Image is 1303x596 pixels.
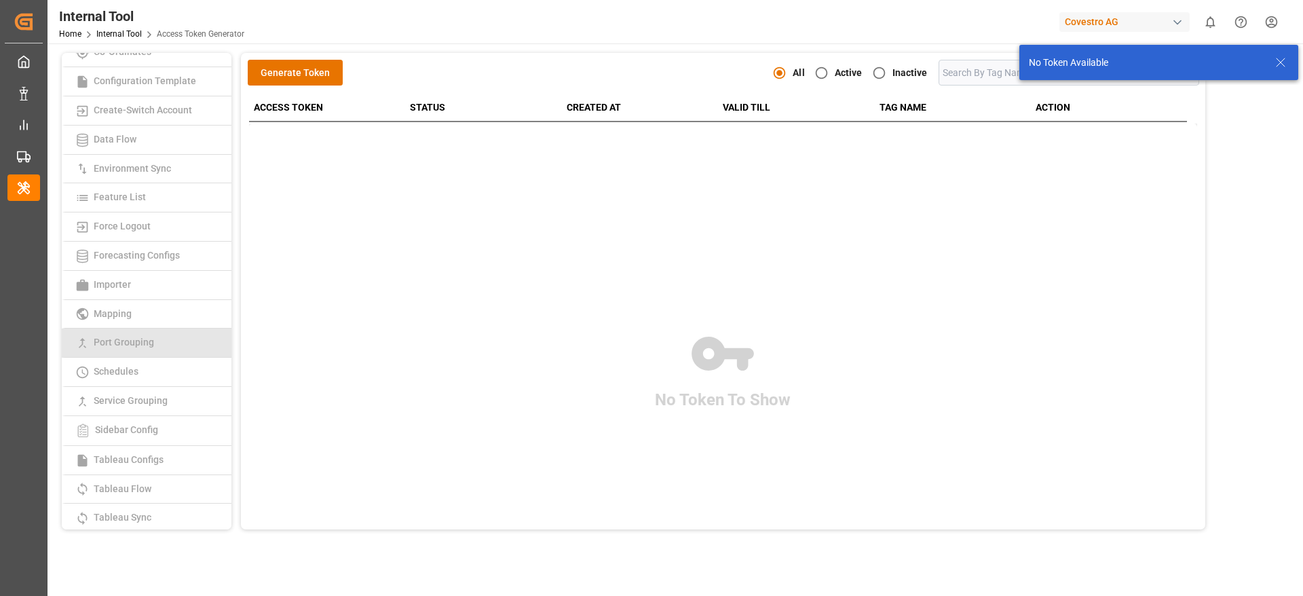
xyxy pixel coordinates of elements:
th: STATUS [405,94,561,121]
a: Home [59,29,81,39]
th: TAG NAME [875,94,1031,121]
span: Forecasting Configs [90,250,184,261]
th: CREATED AT [562,94,718,121]
strong: All [793,67,804,78]
a: Mapping [62,300,231,329]
a: Configuration Template [62,67,231,96]
a: Feature List [62,183,231,212]
a: Data Flow [62,126,231,155]
span: Service Grouping [90,395,172,406]
a: Internal Tool [96,29,142,39]
div: Internal Tool [59,6,244,26]
a: Sidebar Config [62,416,231,446]
th: VALID TILL [718,94,874,121]
span: Port Grouping [90,337,158,348]
p: No Token To Show [655,388,791,412]
a: Force Logout [62,212,231,242]
span: Tableau Sync [90,512,155,523]
th: ACTION [1031,94,1187,121]
span: Mapping [90,308,136,319]
a: Port Grouping [62,329,231,358]
span: Create-Switch Account [90,105,196,115]
span: Feature List [90,191,150,202]
span: Importer [90,279,135,290]
strong: Active [835,67,863,78]
input: Search By Tag Name [939,60,1199,86]
a: Environment Sync [62,155,231,184]
a: Tableau Flow [62,475,231,504]
span: Tableau Configs [90,454,168,465]
span: Configuration Template [90,75,200,86]
div: No Token Available [1029,56,1262,70]
a: Forecasting Configs [62,242,231,271]
span: Sidebar Config [91,424,162,435]
span: Data Flow [90,134,140,145]
a: Tableau Configs [62,446,231,475]
span: Tableau Flow [90,483,155,494]
a: Tableau Sync [62,504,231,533]
span: Schedules [90,366,143,377]
span: Environment Sync [90,163,175,174]
a: Create-Switch Account [62,96,231,126]
a: Co-Ordinates [62,38,231,67]
span: Force Logout [90,221,155,231]
button: Generate Token [248,60,343,86]
a: Schedules [62,358,231,387]
strong: Inactive [892,67,928,78]
a: Service Grouping [62,387,231,416]
a: Importer [62,271,231,300]
th: ACCESS TOKEN [249,94,405,121]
